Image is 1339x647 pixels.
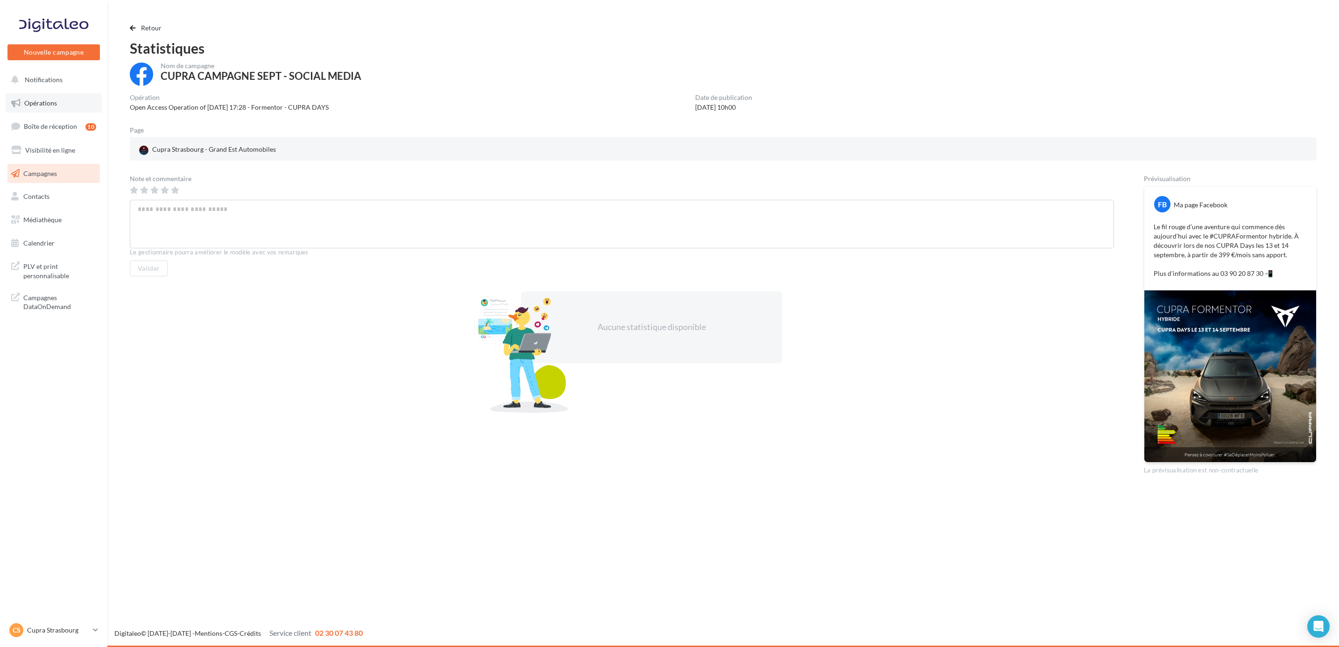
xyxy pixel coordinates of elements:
[137,143,528,157] a: Cupra Strasbourg - Grand Est Automobiles
[130,41,1317,55] div: Statistiques
[27,626,89,635] p: Cupra Strasbourg
[23,216,62,224] span: Médiathèque
[130,103,329,112] div: Open Access Operation of [DATE] 17:28 - Formentor - CUPRA DAYS
[6,288,102,315] a: Campagnes DataOnDemand
[6,141,102,160] a: Visibilité en ligne
[240,629,261,637] a: Crédits
[25,76,63,84] span: Notifications
[6,187,102,206] a: Contacts
[114,629,363,637] span: © [DATE]-[DATE] - - -
[23,169,57,177] span: Campagnes
[1154,196,1170,212] div: FB
[6,116,102,136] a: Boîte de réception10
[6,164,102,183] a: Campagnes
[1144,463,1317,475] div: La prévisualisation est non-contractuelle
[25,146,75,154] span: Visibilité en ligne
[225,629,237,637] a: CGS
[141,24,162,32] span: Retour
[7,621,100,639] a: CS Cupra Strasbourg
[130,94,329,101] div: Opération
[161,71,361,81] div: CUPRA CAMPAGNE SEPT - SOCIAL MEDIA
[24,122,77,130] span: Boîte de réception
[23,260,96,280] span: PLV et print personnalisable
[695,103,752,112] div: [DATE] 10h00
[130,260,168,276] button: Valider
[315,628,363,637] span: 02 30 07 43 80
[23,192,49,200] span: Contacts
[130,248,1114,257] div: Le gestionnaire pourra améliorer le modèle avec vos remarques
[6,93,102,113] a: Opérations
[195,629,222,637] a: Mentions
[161,63,361,69] div: Nom de campagne
[269,628,311,637] span: Service client
[6,233,102,253] a: Calendrier
[7,44,100,60] button: Nouvelle campagne
[6,256,102,284] a: PLV et print personnalisable
[13,626,21,635] span: CS
[130,127,151,134] div: Page
[695,94,752,101] div: Date de publication
[23,239,55,247] span: Calendrier
[1144,176,1317,182] div: Prévisualisation
[85,123,96,131] div: 10
[6,70,98,90] button: Notifications
[6,210,102,230] a: Médiathèque
[137,143,278,157] div: Cupra Strasbourg - Grand Est Automobiles
[1307,615,1330,638] div: Open Intercom Messenger
[23,291,96,311] span: Campagnes DataOnDemand
[24,99,57,107] span: Opérations
[1174,200,1227,210] div: Ma page Facebook
[130,176,1114,182] div: Note et commentaire
[551,321,753,333] div: Aucune statistique disponible
[130,22,166,34] button: Retour
[1154,222,1307,278] p: Le fil rouge d’une aventure qui commence dès aujourd’hui avec le #CUPRAFormentor hybride. À décou...
[114,629,141,637] a: Digitaleo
